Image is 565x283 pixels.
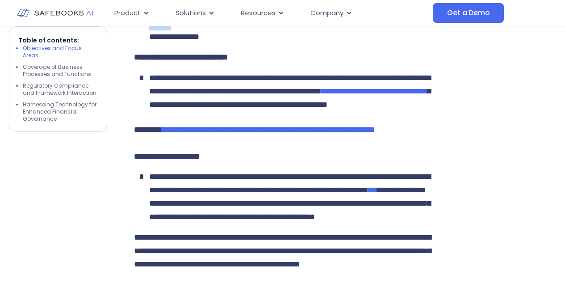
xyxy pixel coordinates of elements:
li: Regulatory Compliance and Framework Interaction [23,82,98,97]
span: Company [310,8,343,18]
nav: Menu [107,4,433,22]
span: Product [114,8,141,18]
span: Get a Demo [447,8,490,17]
a: Get a Demo [433,3,504,23]
li: Objectives and Focus Areas [23,45,98,59]
li: Coverage of Business Processes and Functions [23,63,98,78]
div: Menu Toggle [107,4,433,22]
p: Table of contents: [18,36,98,45]
span: Resources [241,8,276,18]
li: Harnessing Technology for Enhanced Financial Governance [23,101,98,122]
span: Solutions [176,8,206,18]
